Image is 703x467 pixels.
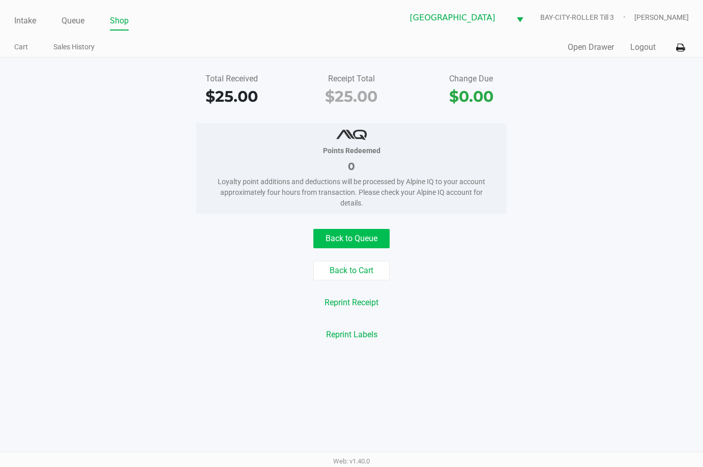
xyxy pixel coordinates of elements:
[568,41,614,53] button: Open Drawer
[14,14,36,28] a: Intake
[180,73,284,85] div: Total Received
[14,41,28,53] a: Cart
[110,14,129,28] a: Shop
[53,41,95,53] a: Sales History
[409,12,504,24] span: [GEOGRAPHIC_DATA]
[333,457,370,465] span: Web: v1.40.0
[419,73,523,85] div: Change Due
[510,6,530,30] button: Select
[313,229,390,248] button: Back to Queue
[318,293,385,312] button: Reprint Receipt
[319,325,384,344] button: Reprint Labels
[180,85,284,108] div: $25.00
[299,73,403,85] div: Receipt Total
[634,12,689,23] span: [PERSON_NAME]
[540,12,634,23] span: BAY-CITY-ROLLER Till 3
[212,159,491,174] div: 0
[630,41,656,53] button: Logout
[212,177,491,209] div: Loyalty point additions and deductions will be processed by Alpine IQ to your account approximate...
[299,85,403,108] div: $25.00
[419,85,523,108] div: $0.00
[212,145,491,156] div: Points Redeemed
[62,14,84,28] a: Queue
[313,261,390,280] button: Back to Cart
